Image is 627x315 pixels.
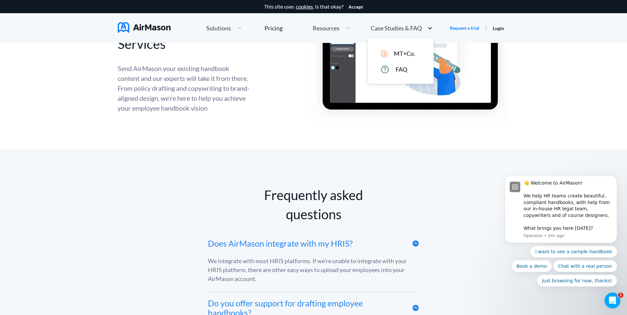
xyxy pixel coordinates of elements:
button: Accept cookies [348,4,363,10]
div: Send AirMason your existing handbook content and our experts will take it from there. From policy... [118,63,252,113]
div: Frequently asked questions [261,186,367,224]
img: AirMason Logo [118,22,171,33]
span: Solutions [206,25,231,31]
span: | [485,25,487,31]
img: icon [381,51,387,57]
div: Pricing [264,25,283,31]
a: Request a trial [450,25,479,31]
iframe: Intercom live chat [605,293,620,308]
a: Login [493,25,504,31]
span: Case Studies & FAQ [371,25,422,31]
span: Resources [313,25,339,31]
span: 1 [618,293,623,298]
span: FAQ [396,66,407,73]
div: Does AirMason integrate with my HRIS? [208,239,353,248]
a: Pricing [264,22,283,34]
iframe: Intercom notifications message [495,125,627,297]
a: cookies [296,4,313,10]
div: We integrate with most HRIS platforms. If we’re unable to integrate with your HRIS platform, ther... [208,257,419,283]
span: MT+Co. [394,50,415,57]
